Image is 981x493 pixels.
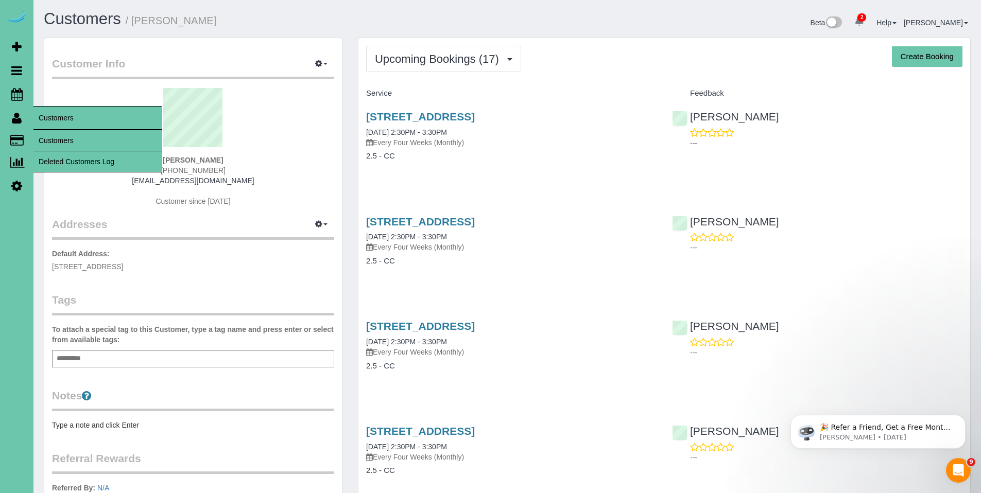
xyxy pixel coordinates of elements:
[366,362,657,371] h4: 2.5 - CC
[132,177,254,185] a: [EMAIL_ADDRESS][DOMAIN_NAME]
[33,151,162,172] a: Deleted Customers Log
[366,425,475,437] a: [STREET_ADDRESS]
[366,46,521,72] button: Upcoming Bookings (17)
[690,138,962,148] p: ---
[366,452,657,462] p: Every Four Weeks (Monthly)
[366,89,657,98] h4: Service
[690,452,962,463] p: ---
[904,19,968,27] a: [PERSON_NAME]
[126,15,217,26] small: / [PERSON_NAME]
[52,451,334,474] legend: Referral Rewards
[967,458,975,466] span: 9
[6,10,27,25] img: Automaid Logo
[366,443,447,451] a: [DATE] 2:30PM - 3:30PM
[672,425,779,437] a: [PERSON_NAME]
[366,137,657,148] p: Every Four Weeks (Monthly)
[156,197,230,205] span: Customer since [DATE]
[690,347,962,358] p: ---
[366,320,475,332] a: [STREET_ADDRESS]
[366,111,475,122] a: [STREET_ADDRESS]
[946,458,971,483] iframe: Intercom live chat
[366,233,447,241] a: [DATE] 2:30PM - 3:30PM
[876,19,897,27] a: Help
[366,128,447,136] a: [DATE] 2:30PM - 3:30PM
[33,130,162,172] ul: Customers
[97,484,109,492] a: N/A
[52,56,334,79] legend: Customer Info
[161,166,226,174] span: [PHONE_NUMBER]
[672,89,962,98] h4: Feedback
[44,10,121,28] a: Customers
[52,388,334,411] legend: Notes
[375,52,504,65] span: Upcoming Bookings (17)
[811,19,842,27] a: Beta
[366,347,657,357] p: Every Four Weeks (Monthly)
[33,106,162,130] span: Customers
[672,320,779,332] a: [PERSON_NAME]
[33,130,162,151] a: Customers
[366,216,475,227] a: [STREET_ADDRESS]
[857,13,866,22] span: 2
[52,262,123,271] span: [STREET_ADDRESS]
[366,466,657,475] h4: 2.5 - CC
[52,324,334,345] label: To attach a special tag to this Customer, type a tag name and press enter or select from availabl...
[849,10,869,33] a: 2
[52,249,110,259] label: Default Address:
[366,152,657,161] h4: 2.5 - CC
[52,420,334,430] pre: Type a note and click Enter
[892,46,962,67] button: Create Booking
[366,242,657,252] p: Every Four Weeks (Monthly)
[690,242,962,253] p: ---
[52,483,95,493] label: Referred By:
[366,257,657,266] h4: 2.5 - CC
[366,338,447,346] a: [DATE] 2:30PM - 3:30PM
[52,292,334,315] legend: Tags
[825,16,842,30] img: New interface
[775,393,981,465] iframe: Intercom notifications message
[672,216,779,227] a: [PERSON_NAME]
[672,111,779,122] a: [PERSON_NAME]
[163,156,223,164] strong: [PERSON_NAME]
